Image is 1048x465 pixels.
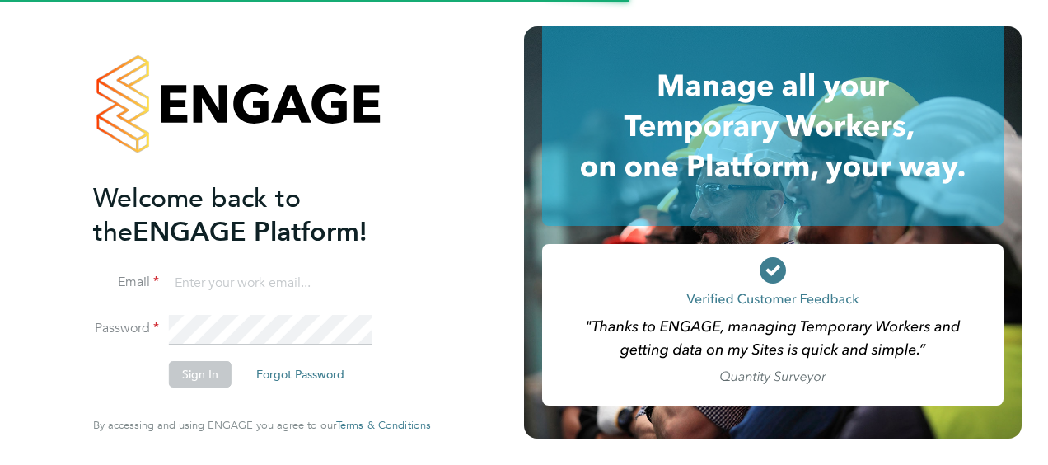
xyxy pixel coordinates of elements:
label: Email [93,274,159,291]
label: Password [93,320,159,337]
a: Terms & Conditions [336,419,431,432]
input: Enter your work email... [169,269,372,298]
button: Forgot Password [243,361,358,387]
span: Welcome back to the [93,182,301,248]
button: Sign In [169,361,232,387]
span: By accessing and using ENGAGE you agree to our [93,418,431,432]
h2: ENGAGE Platform! [93,181,414,249]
